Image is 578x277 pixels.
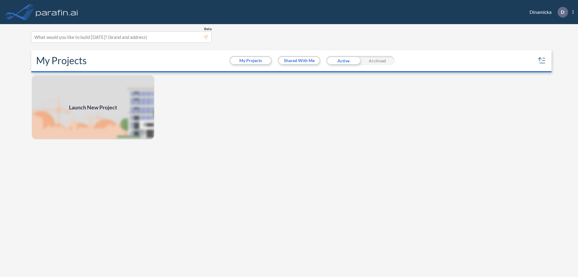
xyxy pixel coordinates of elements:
[326,56,360,65] div: Active
[279,57,319,64] button: Shared With Me
[561,9,564,15] p: D
[521,7,573,17] div: Dinamicka
[31,75,155,140] a: Launch New Project
[36,55,87,66] h2: My Projects
[31,75,155,140] img: add
[35,6,79,18] img: logo
[204,27,212,31] span: Beta
[69,103,117,112] span: Launch New Project
[360,56,394,65] div: Archived
[537,56,547,65] button: sort
[230,57,271,64] button: My Projects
